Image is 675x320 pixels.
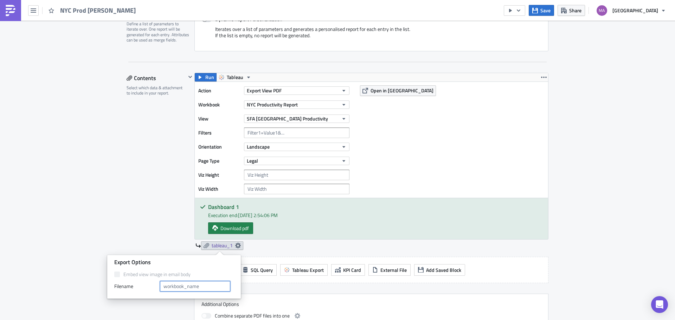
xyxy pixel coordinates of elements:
label: Page Type [198,156,240,166]
img: PushMetrics [5,5,16,16]
input: Filter1=Value1&... [244,128,349,138]
span: NYC Productivity Report [247,101,298,108]
label: Filters [198,128,240,138]
button: Save [529,5,554,16]
span: KPI Card [343,266,361,274]
div: Define a list of parameters to iterate over. One report will be generated for each entry. Attribu... [127,21,190,43]
button: Export View PDF [244,86,349,95]
span: Run [205,73,214,81]
button: External File [368,264,411,276]
span: Share [569,7,581,14]
button: Legal [244,157,349,165]
div: Good Morning, Please see the attached NYC 2025 SFA Productivity Report. We have optimized the rep... [3,3,336,81]
label: Additional Options [201,301,541,307]
label: Embed view image in email body [114,271,234,277]
button: Open in [GEOGRAPHIC_DATA] [360,85,436,96]
div: Open Intercom Messenger [651,296,668,313]
span: Tableau [227,73,243,81]
span: Save [540,7,551,14]
button: Add Saved Block [414,264,465,276]
span: Download pdf [220,224,249,232]
body: Rich Text Area. Press ALT-0 for help. [3,3,336,81]
a: tableau_1 [201,241,243,250]
label: Viz Height [198,170,240,180]
button: SFA [GEOGRAPHIC_DATA] Productivity [244,115,349,123]
button: NYC Productivity Report [244,100,349,109]
label: Action [198,85,240,96]
span: Export View PDF [247,87,282,94]
div: Contents [127,73,186,83]
input: Viz Width [244,184,349,194]
span: SFA [GEOGRAPHIC_DATA] Productivity [247,115,328,122]
h5: Dashboard 1 [208,204,543,210]
div: Export Options [114,259,234,266]
div: Select which data & attachment to include in your report. [127,85,186,96]
img: Avatar [596,5,608,17]
label: View [198,113,240,124]
span: External File [380,266,407,274]
span: Open in [GEOGRAPHIC_DATA] [371,87,433,94]
label: Viz Width [198,184,240,194]
button: [GEOGRAPHIC_DATA] [592,3,670,18]
span: Combine separate PDF files into one [215,312,290,320]
input: workbook_name [160,281,230,292]
div: Execution end: [DATE] 2:54:06 PM [208,211,543,219]
label: Filenam﻿e [114,281,156,292]
label: Orientation [198,142,240,152]
button: SQL Query [239,264,277,276]
a: Download pdf [208,222,253,234]
button: Run [195,73,217,81]
span: Legal [247,157,258,164]
button: Landscape [244,143,349,151]
span: SQL Query [251,266,273,274]
span: Add Saved Block [426,266,461,274]
span: Tableau Export [292,266,324,274]
button: Share [558,5,585,16]
input: Viz Height [244,170,349,180]
span: NYC Prod [PERSON_NAME] [60,6,136,14]
button: Tableau [216,73,254,81]
span: tableau_1 [212,242,233,249]
button: Hide content [186,73,194,81]
div: Iterates over a list of parameters and generates a personalised report for each entry in the list... [202,26,541,44]
button: Tableau Export [280,264,328,276]
span: [GEOGRAPHIC_DATA] [612,7,658,14]
span: Landscape [247,143,270,150]
label: Workbook [198,99,240,110]
button: KPI Card [331,264,365,276]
